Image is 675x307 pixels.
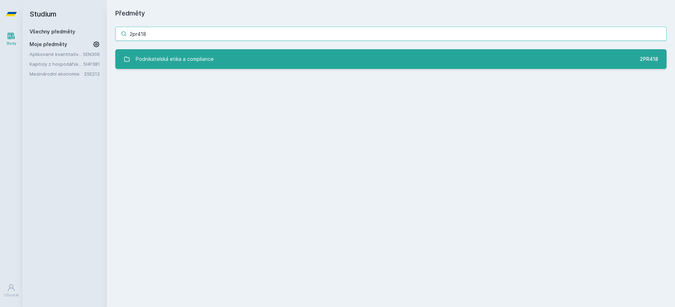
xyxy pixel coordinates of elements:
div: Podnikatelská etika a compliance [136,52,214,66]
a: 5EN306 [83,51,100,57]
span: Moje předměty [30,41,67,48]
a: 5HP381 [83,61,100,67]
a: Kapitoly z hospodářské politiky [30,60,83,68]
a: Aplikované kvantitativní metody I [30,51,83,58]
input: Název nebo ident předmětu… [115,27,667,41]
h1: Předměty [115,8,667,18]
div: 2PR418 [640,56,658,63]
a: 2SE212 [84,71,100,77]
div: Study [6,41,17,46]
a: Podnikatelská etika a compliance 2PR418 [115,49,667,69]
div: Uživatel [4,293,19,298]
a: Mezinárodní ekonomie [30,70,84,77]
a: Uživatel [1,280,21,301]
a: Všechny předměty [30,28,75,34]
a: Study [1,28,21,50]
